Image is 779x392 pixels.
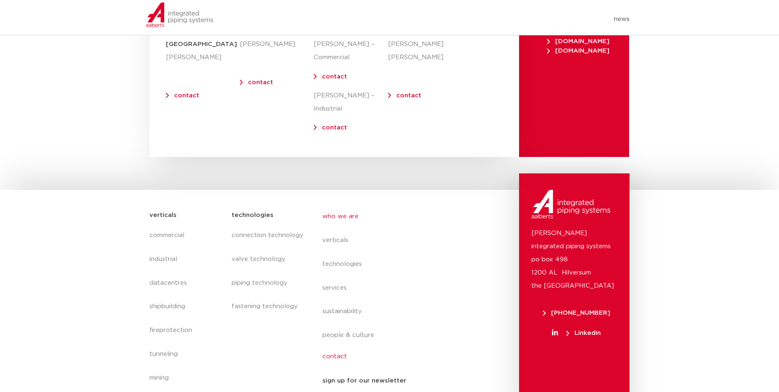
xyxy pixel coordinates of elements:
[322,374,406,387] h5: sign up for our newsletter
[149,366,224,390] a: mining
[240,38,314,51] p: [PERSON_NAME]
[232,247,306,271] a: valve technology
[232,295,306,318] a: fastening technology
[149,271,224,295] a: datacentres
[248,79,273,85] a: contact
[322,205,473,367] nav: Menu
[149,318,224,342] a: fireprotection
[547,38,609,44] span: [DOMAIN_NAME]
[232,209,273,222] h5: technologies
[322,125,347,131] a: contact
[149,342,224,366] a: tunneling
[322,323,473,347] a: people & culture
[543,310,610,316] span: [PHONE_NUMBER]
[149,209,177,222] h5: verticals
[531,310,621,316] a: [PHONE_NUMBER]
[232,271,306,295] a: piping technology
[322,74,347,80] a: contact
[149,295,224,318] a: shipbuilding
[232,224,306,319] nav: Menu
[388,38,433,64] p: [PERSON_NAME] [PERSON_NAME]
[322,347,473,366] a: contact
[257,13,630,26] nav: Menu
[232,224,306,247] a: connection technology
[322,252,473,276] a: technologies
[174,92,199,99] a: contact
[322,205,473,228] a: who we are
[531,330,621,336] a: LinkedIn
[149,224,224,247] a: commercial
[566,330,601,336] span: LinkedIn
[544,48,613,54] a: [DOMAIN_NAME]
[314,89,388,115] p: [PERSON_NAME] – Industrial
[166,51,240,64] p: [PERSON_NAME]
[322,228,473,252] a: verticals
[322,300,473,323] a: sustainability
[314,38,388,64] p: [PERSON_NAME] – Commercial
[614,13,630,26] a: news
[322,276,473,300] a: services
[149,247,224,271] a: industrial
[531,227,617,293] p: [PERSON_NAME] integrated piping systems po box 498 1200 AL Hilversum the [GEOGRAPHIC_DATA]
[544,38,613,44] a: [DOMAIN_NAME]
[396,92,421,99] a: contact
[547,48,609,54] span: [DOMAIN_NAME]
